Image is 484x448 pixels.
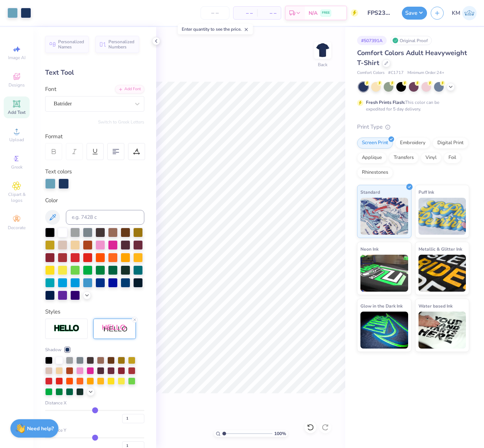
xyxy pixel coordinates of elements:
[178,24,253,34] div: Enter quantity to see the price.
[357,167,393,178] div: Rhinestones
[452,9,460,17] span: KM
[66,210,144,225] input: e.g. 7428 c
[9,82,25,88] span: Designs
[360,188,380,196] span: Standard
[4,191,30,203] span: Clipart & logos
[433,138,468,149] div: Digital Print
[402,7,427,20] button: Save
[419,302,453,310] span: Water based Ink
[395,138,430,149] div: Embroidery
[8,55,26,61] span: Image AI
[45,308,144,316] div: Styles
[388,70,404,76] span: # C1717
[357,123,469,131] div: Print Type
[366,99,405,105] strong: Fresh Prints Flash:
[360,302,403,310] span: Glow in the Dark Ink
[357,138,393,149] div: Screen Print
[322,10,330,16] span: FREE
[309,9,317,17] span: N/A
[360,312,408,349] img: Glow in the Dark Ink
[201,6,229,20] input: – –
[45,132,145,141] div: Format
[45,68,144,78] div: Text Tool
[108,39,135,50] span: Personalized Numbers
[360,245,379,253] span: Neon Ink
[115,85,144,94] div: Add Font
[419,312,466,349] img: Water based Ink
[360,255,408,292] img: Neon Ink
[274,430,286,437] span: 100 %
[45,346,61,353] span: Shadow
[8,109,26,115] span: Add Text
[27,425,54,432] strong: Need help?
[45,400,67,406] span: Distance X
[452,6,477,20] a: KM
[315,43,330,58] img: Back
[419,188,434,196] span: Puff Ink
[357,70,384,76] span: Comfort Colors
[462,6,477,20] img: Katrina Mae Mijares
[444,152,461,163] div: Foil
[318,61,327,68] div: Back
[9,137,24,143] span: Upload
[419,255,466,292] img: Metallic & Glitter Ink
[238,9,253,17] span: – –
[357,36,387,45] div: # 507391A
[419,245,462,253] span: Metallic & Glitter Ink
[389,152,419,163] div: Transfers
[45,196,144,205] div: Color
[102,324,128,333] img: Shadow
[357,152,387,163] div: Applique
[421,152,441,163] div: Vinyl
[360,198,408,235] img: Standard
[366,99,457,112] div: This color can be expedited for 5 day delivery.
[357,48,467,67] span: Comfort Colors Adult Heavyweight T-Shirt
[419,198,466,235] img: Puff Ink
[45,85,56,94] label: Font
[262,9,276,17] span: – –
[54,324,80,333] img: Stroke
[407,70,444,76] span: Minimum Order: 24 +
[45,167,72,176] label: Text colors
[11,164,23,170] span: Greek
[58,39,84,50] span: Personalized Names
[98,119,144,125] button: Switch to Greek Letters
[8,225,26,231] span: Decorate
[390,36,432,45] div: Original Proof
[362,6,398,20] input: Untitled Design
